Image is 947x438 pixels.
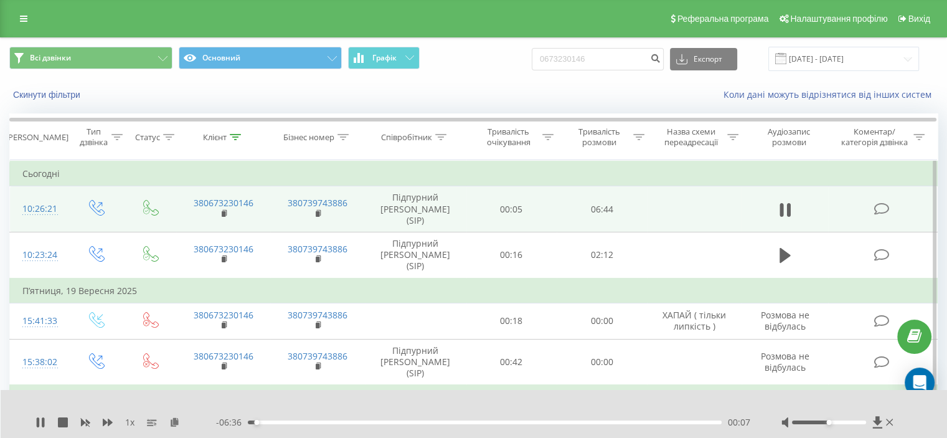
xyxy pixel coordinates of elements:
span: Розмова не відбулась [761,309,809,332]
div: Статус [135,132,160,143]
div: Співробітник [381,132,432,143]
div: 10:26:21 [22,197,55,221]
a: 380739743886 [288,197,347,209]
td: 02:12 [557,232,647,278]
div: Accessibility label [254,420,259,425]
td: Середа, 17 Вересня 2025 [10,385,938,410]
span: Всі дзвінки [30,53,71,63]
span: Вихід [908,14,930,24]
td: 00:05 [466,186,557,232]
input: Пошук за номером [532,48,664,70]
a: 380739743886 [288,309,347,321]
td: Підпурний [PERSON_NAME] (SIP) [365,186,466,232]
div: Тривалість очікування [478,126,540,148]
a: Коли дані можуть відрізнятися вiд інших систем [723,88,938,100]
span: 00:07 [728,416,750,429]
button: Експорт [670,48,737,70]
div: 15:38:02 [22,350,55,374]
td: П’ятниця, 19 Вересня 2025 [10,279,938,303]
a: 380673230146 [194,243,253,255]
td: 00:18 [466,303,557,339]
div: Аудіозапис розмови [753,126,826,148]
div: 15:41:33 [22,309,55,333]
td: 00:16 [466,232,557,278]
a: 380739743886 [288,350,347,362]
button: Скинути фільтри [9,89,87,100]
td: Підпурний [PERSON_NAME] (SIP) [365,339,466,385]
span: Реферальна програма [677,14,769,24]
span: Налаштування профілю [790,14,887,24]
td: ХАПАЙ ( тільки липкість ) [647,303,741,339]
span: - 06:36 [216,416,248,429]
td: 00:42 [466,339,557,385]
div: Назва схеми переадресації [659,126,724,148]
a: 380739743886 [288,243,347,255]
td: Сьогодні [10,161,938,186]
td: 00:00 [557,339,647,385]
div: Accessibility label [826,420,831,425]
div: Тип дзвінка [78,126,108,148]
button: Всі дзвінки [9,47,172,69]
div: Клієнт [203,132,227,143]
span: 1 x [125,416,134,429]
button: Основний [179,47,342,69]
td: 06:44 [557,186,647,232]
div: [PERSON_NAME] [6,132,68,143]
a: 380673230146 [194,197,253,209]
td: 00:00 [557,303,647,339]
a: 380673230146 [194,350,253,362]
span: Графік [372,54,397,62]
td: Підпурний [PERSON_NAME] (SIP) [365,232,466,278]
div: Бізнес номер [283,132,334,143]
div: Open Intercom Messenger [905,368,935,398]
span: Розмова не відбулась [761,350,809,373]
a: 380673230146 [194,309,253,321]
div: Коментар/категорія дзвінка [837,126,910,148]
button: Графік [348,47,420,69]
div: Тривалість розмови [568,126,630,148]
div: 10:23:24 [22,243,55,267]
